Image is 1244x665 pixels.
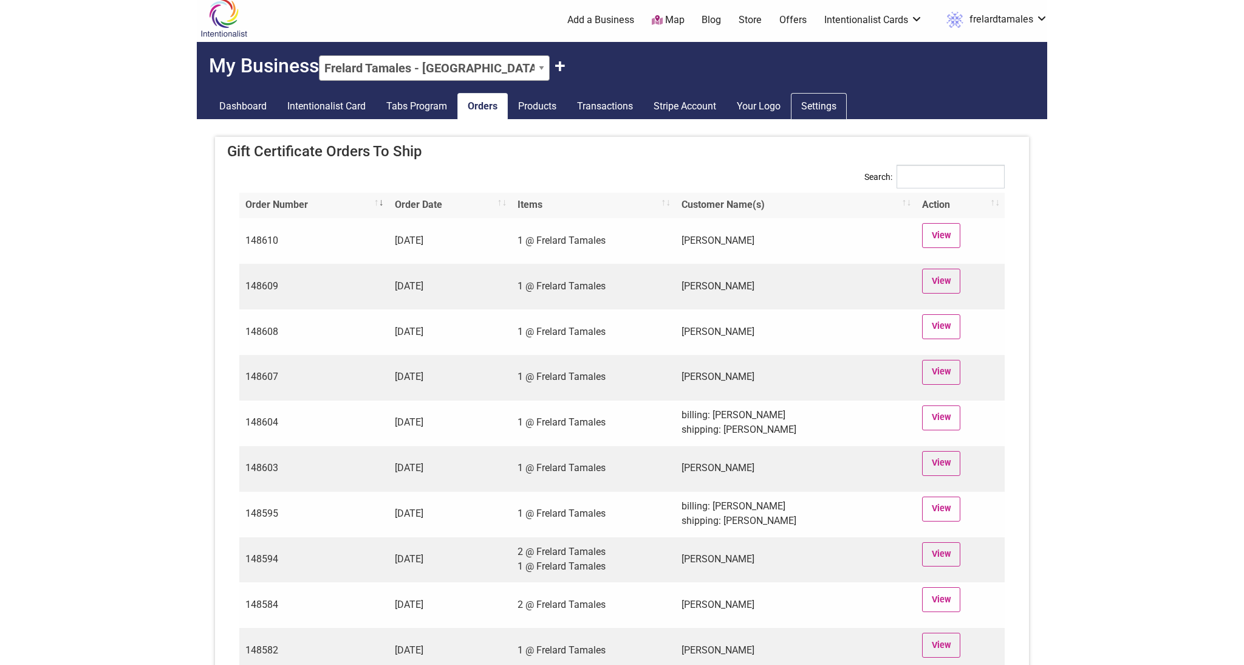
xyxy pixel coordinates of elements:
td: 2 @ Frelard Tamales [511,582,675,628]
td: [DATE] [389,309,512,355]
a: View [922,587,960,612]
td: [DATE] [389,537,512,583]
h4: Gift Certificate Orders To Ship [227,143,1017,160]
td: [PERSON_NAME] [675,355,916,401]
td: 148595 [239,492,389,537]
td: 1 @ Frelard Tamales [511,492,675,537]
td: 148594 [239,537,389,583]
a: Orders [457,93,508,120]
a: Intentionalist Card [277,93,376,120]
button: Claim Another [555,54,566,77]
td: [PERSON_NAME] [675,264,916,309]
a: View [922,269,960,294]
label: Search: [864,165,1005,198]
a: Map [652,13,685,27]
a: View [922,542,960,567]
a: Offers [779,13,807,27]
td: 148607 [239,355,389,401]
td: 1 @ Frelard Tamales [511,309,675,355]
a: Dashboard [209,93,277,120]
a: View [922,451,960,476]
td: 1 @ Frelard Tamales [511,446,675,492]
td: [DATE] [389,264,512,309]
td: [PERSON_NAME] [675,537,916,583]
a: Tabs Program [376,93,457,120]
td: 148584 [239,582,389,628]
td: [DATE] [389,401,512,446]
td: 2 @ Frelard Tamales 1 @ Frelard Tamales [511,537,675,583]
td: [PERSON_NAME] [675,582,916,628]
td: [PERSON_NAME] [675,309,916,355]
th: Customer Name(s): activate to sort column ascending [675,193,916,218]
a: Intentionalist Cards [824,13,923,27]
td: 1 @ Frelard Tamales [511,264,675,309]
th: Items: activate to sort column ascending [511,193,675,218]
td: 148604 [239,401,389,446]
td: 1 @ Frelard Tamales [511,355,675,401]
input: Search: [897,165,1005,188]
td: [DATE] [389,446,512,492]
a: View [922,360,960,385]
a: Store [739,13,762,27]
a: View [922,405,960,430]
td: 148603 [239,446,389,492]
a: View [922,497,960,522]
td: 148610 [239,218,389,264]
a: View [922,314,960,339]
td: [DATE] [389,218,512,264]
a: Settings [791,93,847,120]
a: Blog [702,13,721,27]
td: billing: [PERSON_NAME] shipping: [PERSON_NAME] [675,401,916,446]
td: 148608 [239,309,389,355]
td: [DATE] [389,582,512,628]
td: 148609 [239,264,389,309]
th: Order Date: activate to sort column ascending [389,193,512,218]
td: [PERSON_NAME] [675,446,916,492]
h2: My Business [197,42,1047,81]
th: Action: activate to sort column ascending [916,193,1005,218]
td: [PERSON_NAME] [675,218,916,264]
th: Order Number: activate to sort column ascending [239,193,389,218]
a: View [922,223,960,248]
a: Add a Business [567,13,634,27]
td: 1 @ Frelard Tamales [511,401,675,446]
td: [DATE] [389,492,512,537]
td: [DATE] [389,355,512,401]
a: Stripe Account [643,93,726,120]
a: frelardtamales [940,9,1048,31]
td: 1 @ Frelard Tamales [511,218,675,264]
a: View [922,633,960,658]
a: Your Logo [726,93,791,120]
td: billing: [PERSON_NAME] shipping: [PERSON_NAME] [675,492,916,537]
a: Products [508,93,567,120]
a: Transactions [567,93,643,120]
